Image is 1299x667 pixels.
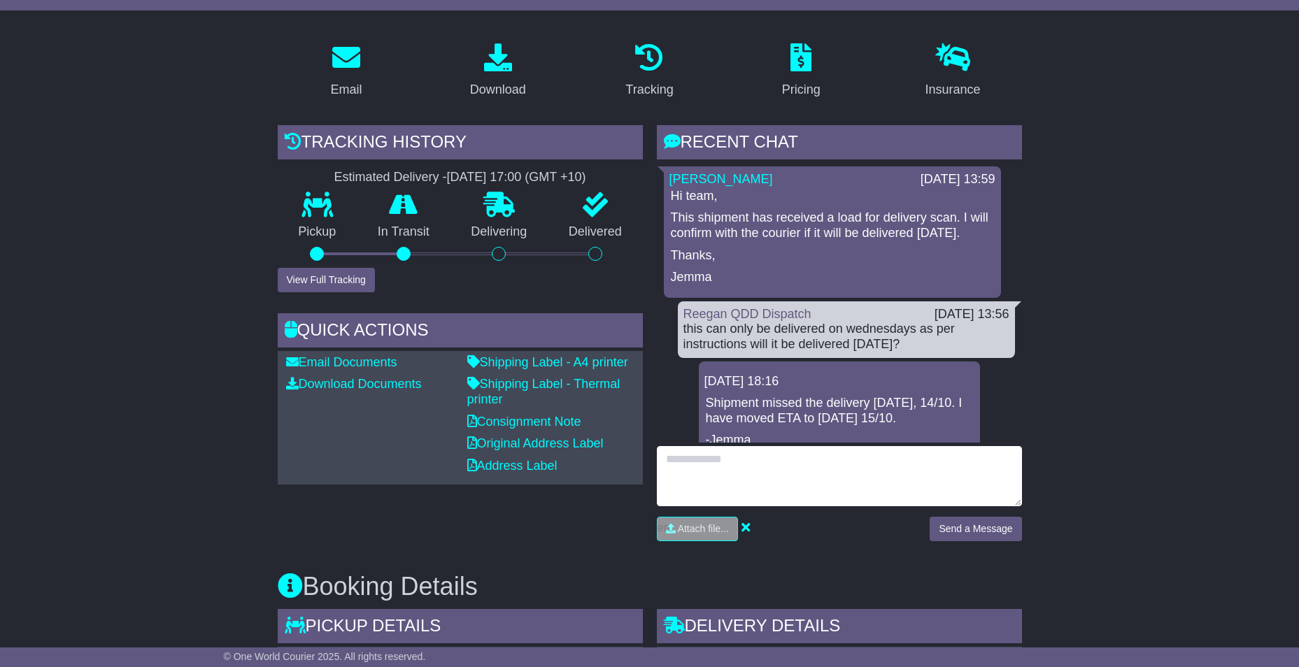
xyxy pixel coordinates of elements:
[330,80,362,99] div: Email
[671,189,994,204] p: Hi team,
[286,377,422,391] a: Download Documents
[925,80,981,99] div: Insurance
[461,38,535,104] a: Download
[671,248,994,264] p: Thanks,
[224,651,426,662] span: © One World Courier 2025. All rights reserved.
[671,270,994,285] p: Jemma
[773,38,830,104] a: Pricing
[278,313,643,351] div: Quick Actions
[706,396,973,426] p: Shipment missed the delivery [DATE], 14/10. I have moved ETA to [DATE] 15/10.
[921,172,995,187] div: [DATE] 13:59
[467,459,558,473] a: Address Label
[467,377,620,406] a: Shipping Label - Thermal printer
[669,172,773,186] a: [PERSON_NAME]
[278,609,643,647] div: Pickup Details
[671,210,994,241] p: This shipment has received a load for delivery scan. I will confirm with the courier if it will b...
[935,307,1009,322] div: [DATE] 13:56
[470,80,526,99] div: Download
[321,38,371,104] a: Email
[286,355,397,369] a: Email Documents
[447,170,586,185] div: [DATE] 17:00 (GMT +10)
[782,80,821,99] div: Pricing
[704,374,974,389] div: [DATE] 18:16
[450,224,548,240] p: Delivering
[616,38,682,104] a: Tracking
[683,322,1009,352] div: this can only be delivered on wednesdays as per instructions will it be delivered [DATE]?
[916,38,990,104] a: Insurance
[467,436,604,450] a: Original Address Label
[930,517,1021,541] button: Send a Message
[657,609,1022,647] div: Delivery Details
[278,268,375,292] button: View Full Tracking
[357,224,450,240] p: In Transit
[278,170,643,185] div: Estimated Delivery -
[278,224,357,240] p: Pickup
[548,224,643,240] p: Delivered
[625,80,673,99] div: Tracking
[683,307,811,321] a: Reegan QDD Dispatch
[706,433,973,448] p: -Jemma
[278,125,643,163] div: Tracking history
[467,415,581,429] a: Consignment Note
[278,573,1022,601] h3: Booking Details
[467,355,628,369] a: Shipping Label - A4 printer
[657,125,1022,163] div: RECENT CHAT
